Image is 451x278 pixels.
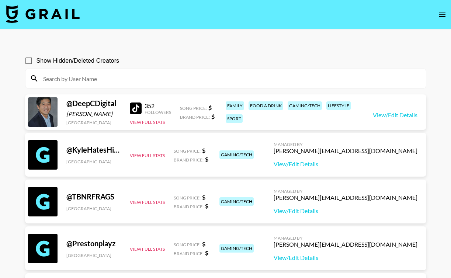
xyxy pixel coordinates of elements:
strong: $ [205,156,208,163]
div: gaming/tech [219,150,254,159]
span: Brand Price: [174,204,204,209]
strong: $ [202,194,205,201]
button: open drawer [435,7,450,22]
div: food & drink [249,101,283,110]
div: [PERSON_NAME][EMAIL_ADDRESS][DOMAIN_NAME] [274,147,417,154]
button: View Full Stats [130,153,165,158]
span: Song Price: [174,195,201,201]
a: View/Edit Details [274,207,417,215]
strong: $ [202,147,205,154]
strong: $ [211,113,215,120]
span: Song Price: [174,148,201,154]
div: gaming/tech [288,101,322,110]
button: View Full Stats [130,119,165,125]
strong: $ [208,104,212,111]
button: View Full Stats [130,199,165,205]
div: [GEOGRAPHIC_DATA] [66,206,121,211]
div: @ KyleHatesHiking [66,145,121,154]
span: Show Hidden/Deleted Creators [37,56,119,65]
span: Brand Price: [174,157,204,163]
div: [PERSON_NAME][EMAIL_ADDRESS][DOMAIN_NAME] [274,194,417,201]
span: Song Price: [180,105,207,111]
div: @ TBNRFRAGS [66,192,121,201]
a: View/Edit Details [274,254,417,261]
div: 352 [145,102,171,110]
strong: $ [202,240,205,247]
div: Managed By [274,235,417,241]
span: Song Price: [174,242,201,247]
div: lifestyle [326,101,351,110]
div: sport [226,114,243,123]
strong: $ [205,249,208,256]
div: family [226,101,244,110]
div: @ Prestonplayz [66,239,121,248]
span: Brand Price: [180,114,210,120]
span: Brand Price: [174,251,204,256]
div: gaming/tech [219,244,254,253]
div: [GEOGRAPHIC_DATA] [66,159,121,164]
input: Search by User Name [39,73,421,84]
button: View Full Stats [130,246,165,252]
strong: $ [205,202,208,209]
div: [GEOGRAPHIC_DATA] [66,253,121,258]
a: View/Edit Details [373,111,417,119]
div: [PERSON_NAME] [66,110,121,118]
a: View/Edit Details [274,160,417,168]
div: @ DeepCDigital [66,99,121,108]
div: Managed By [274,188,417,194]
div: gaming/tech [219,197,254,206]
div: Managed By [274,142,417,147]
div: Followers [145,110,171,115]
div: [PERSON_NAME][EMAIL_ADDRESS][DOMAIN_NAME] [274,241,417,248]
img: Grail Talent [6,5,80,23]
div: [GEOGRAPHIC_DATA] [66,120,121,125]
